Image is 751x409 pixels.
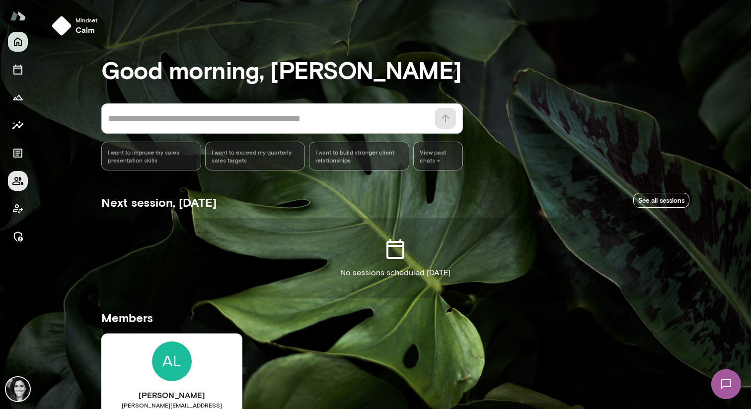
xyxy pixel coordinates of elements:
[8,171,28,191] button: Members
[309,142,409,170] div: I want to build stronger client relationships
[101,142,201,170] div: I want to improve my sales presentation skills
[8,143,28,163] button: Documents
[340,267,451,279] p: No sessions scheduled [DATE]
[6,377,30,401] img: Jamie Albers
[10,6,26,25] img: Mento
[152,341,192,381] img: Jamie Albers
[52,16,72,36] img: mindset
[101,389,242,401] h6: [PERSON_NAME]
[8,199,28,219] button: Client app
[75,24,97,36] h6: calm
[101,310,689,326] h5: Members
[633,193,689,208] a: See all sessions
[108,148,195,164] span: I want to improve my sales presentation skills
[48,12,105,40] button: Mindsetcalm
[8,32,28,52] button: Home
[8,115,28,135] button: Insights
[8,227,28,246] button: Manage
[8,87,28,107] button: Growth Plan
[101,56,689,83] h3: Good morning, [PERSON_NAME]
[315,148,402,164] span: I want to build stronger client relationships
[8,60,28,80] button: Sessions
[205,142,305,170] div: I want to exceed my quarterly sales targets
[413,142,463,170] span: View past chats ->
[212,148,299,164] span: I want to exceed my quarterly sales targets
[101,194,217,210] h5: Next session, [DATE]
[75,16,97,24] span: Mindset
